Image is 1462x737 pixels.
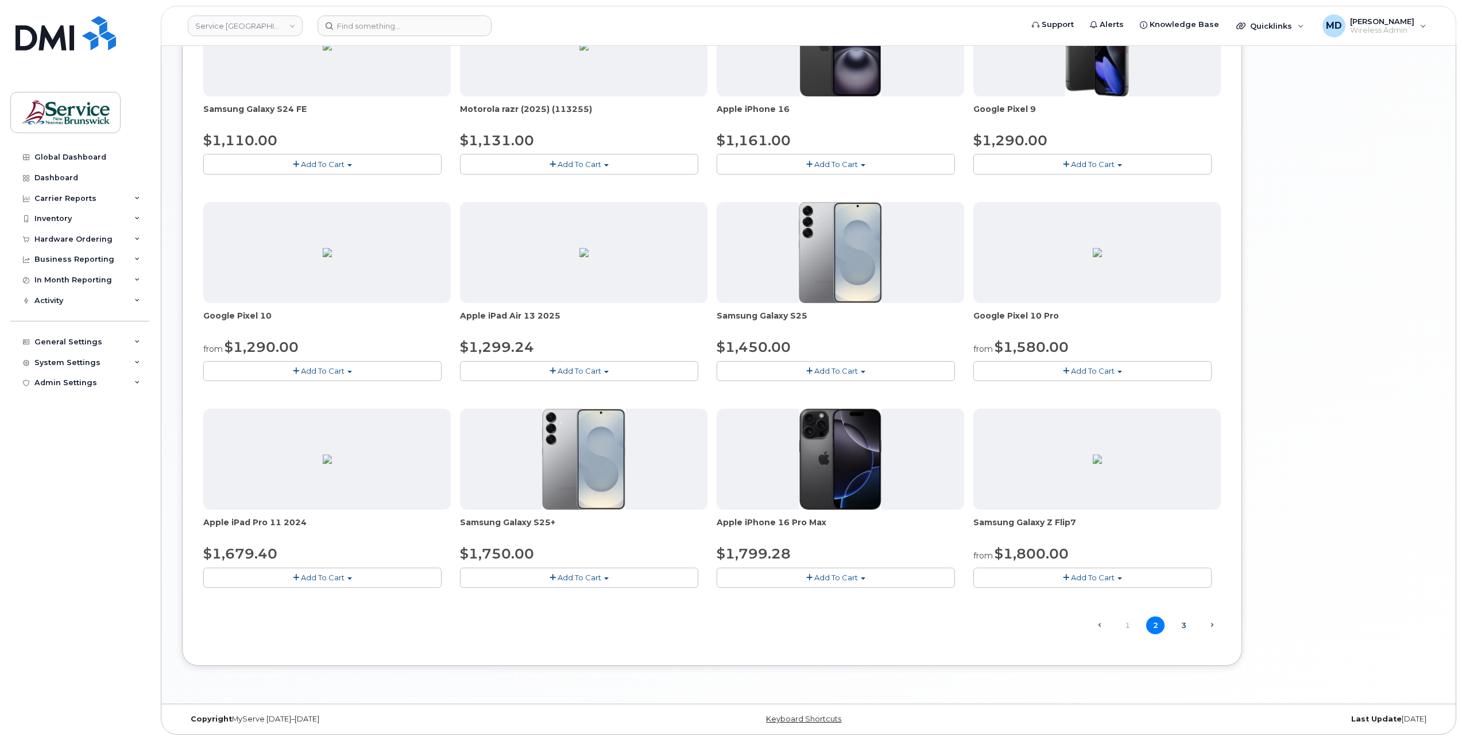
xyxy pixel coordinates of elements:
[203,568,442,588] button: Add To Cart
[203,361,442,381] button: Add To Cart
[323,248,332,257] img: 57B83B5E-1227-4C56-9305-26E250A750A3.PNG
[1093,455,1102,464] img: 61A58039-834C-4ED4-B74F-4684F27FBE9B.png
[579,248,589,257] img: 110CE2EE-BED8-457C-97B0-44C820BA34CE.png
[1071,366,1115,375] span: Add To Cart
[973,310,1221,333] div: Google Pixel 10 Pro
[717,517,964,540] div: Apple iPhone 16 Pro Max
[995,545,1069,562] span: $1,800.00
[814,160,858,169] span: Add To Cart
[203,132,277,149] span: $1,110.00
[1071,573,1115,582] span: Add To Cart
[1090,618,1108,633] a: ← Previous
[1351,715,1402,723] strong: Last Update
[1326,19,1342,33] span: MD
[973,154,1212,174] button: Add To Cart
[1093,248,1102,257] img: B99F97A7-4BEB-48A0-9B15-E26909BDE1A8.PNG
[717,361,955,381] button: Add To Cart
[995,339,1069,355] span: $1,580.00
[225,339,299,355] span: $1,290.00
[973,103,1221,126] div: Google Pixel 9
[717,568,955,588] button: Add To Cart
[203,310,451,333] div: Google Pixel 10
[766,715,841,723] a: Keyboard Shortcuts
[460,517,707,540] div: Samsung Galaxy S25+
[203,545,277,562] span: $1,679.40
[1150,19,1219,30] span: Knowledge Base
[203,517,451,540] div: Apple iPad Pro 11 2024
[1071,160,1115,169] span: Add To Cart
[323,455,332,464] img: BF9CF08C-A21D-4331-90BE-D58B11F67180.png
[1024,13,1082,36] a: Support
[182,715,600,724] div: MyServe [DATE]–[DATE]
[717,154,955,174] button: Add To Cart
[1250,21,1292,30] span: Quicklinks
[814,366,858,375] span: Add To Cart
[799,409,881,510] img: iphone_16_pro.png
[1100,19,1124,30] span: Alerts
[460,361,698,381] button: Add To Cart
[1350,26,1414,35] span: Wireless Admin
[1202,618,1221,633] a: Next →
[318,15,492,36] input: Find something...
[460,310,707,333] div: Apple iPad Air 13 2025
[460,154,698,174] button: Add To Cart
[973,344,993,354] small: from
[814,573,858,582] span: Add To Cart
[717,310,964,333] div: Samsung Galaxy S25
[973,550,993,561] small: from
[1174,616,1193,634] a: 3
[717,339,791,355] span: $1,450.00
[460,132,534,149] span: $1,131.00
[1228,14,1312,37] div: Quicklinks
[460,545,534,562] span: $1,750.00
[973,517,1221,540] div: Samsung Galaxy Z Flip7
[301,160,345,169] span: Add To Cart
[1082,13,1132,36] a: Alerts
[1350,17,1414,26] span: [PERSON_NAME]
[973,568,1212,588] button: Add To Cart
[301,366,345,375] span: Add To Cart
[558,573,601,582] span: Add To Cart
[188,15,303,36] a: Service New Brunswick (SNB)
[1118,616,1136,634] a: 1
[1042,19,1074,30] span: Support
[203,103,451,126] div: Samsung Galaxy S24 FE
[301,573,345,582] span: Add To Cart
[1314,14,1434,37] div: Matthew Deveau
[1132,13,1227,36] a: Knowledge Base
[542,409,625,510] img: s25plus.png
[717,103,964,126] div: Apple iPhone 16
[1018,715,1435,724] div: [DATE]
[558,160,601,169] span: Add To Cart
[973,361,1212,381] button: Add To Cart
[799,202,881,303] img: s25plus.png
[973,132,1047,149] span: $1,290.00
[558,366,601,375] span: Add To Cart
[460,103,707,126] div: Motorola razr (2025) (113255)
[717,132,791,149] span: $1,161.00
[191,715,232,723] strong: Copyright
[203,344,223,354] small: from
[717,545,791,562] span: $1,799.28
[203,154,442,174] button: Add To Cart
[460,568,698,588] button: Add To Cart
[460,339,534,355] span: $1,299.24
[1146,616,1165,634] span: 2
